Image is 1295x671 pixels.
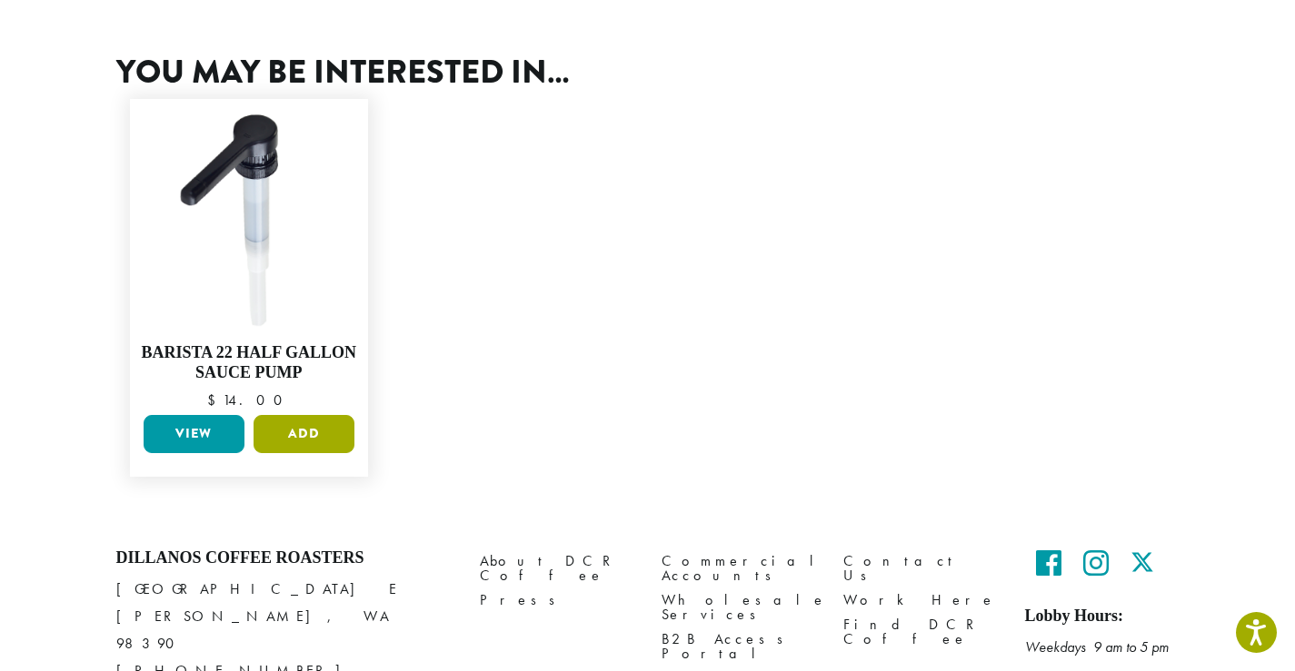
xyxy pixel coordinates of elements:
[480,587,634,612] a: Press
[207,390,291,410] bdi: 14.00
[139,108,360,408] a: Barista 22 Half Gallon Sauce Pump $14.00
[116,53,1180,92] h2: You may be interested in…
[843,613,998,652] a: Find DCR Coffee
[139,108,360,329] img: DP1898.01.png
[843,548,998,587] a: Contact Us
[1025,607,1180,627] h5: Lobby Hours:
[1025,637,1169,656] em: Weekdays 9 am to 5 pm
[662,548,816,587] a: Commercial Accounts
[254,415,354,453] button: Add
[843,587,998,612] a: Work Here
[144,415,244,453] a: View
[116,548,453,568] h4: Dillanos Coffee Roasters
[139,343,360,382] h4: Barista 22 Half Gallon Sauce Pump
[662,627,816,666] a: B2B Access Portal
[207,390,223,410] span: $
[480,548,634,587] a: About DCR Coffee
[662,587,816,627] a: Wholesale Services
